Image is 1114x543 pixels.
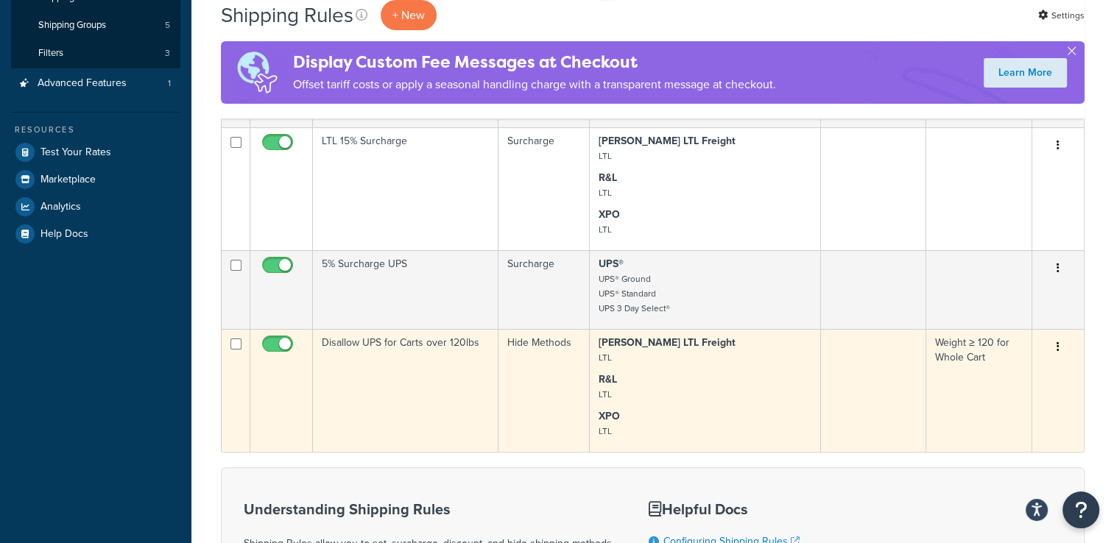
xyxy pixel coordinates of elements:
[599,133,736,149] strong: [PERSON_NAME] LTL Freight
[11,40,180,67] a: Filters 3
[40,201,81,213] span: Analytics
[38,47,63,60] span: Filters
[165,19,170,32] span: 5
[599,149,612,163] small: LTL
[498,329,590,452] td: Hide Methods
[40,174,96,186] span: Marketplace
[40,146,111,159] span: Test Your Rates
[11,221,180,247] a: Help Docs
[11,194,180,220] a: Analytics
[11,40,180,67] li: Filters
[11,70,180,97] li: Advanced Features
[984,58,1067,88] a: Learn More
[40,228,88,241] span: Help Docs
[165,47,170,60] span: 3
[313,250,498,329] td: 5% Surcharge UPS
[11,12,180,39] li: Shipping Groups
[221,1,353,29] h1: Shipping Rules
[11,70,180,97] a: Advanced Features 1
[293,50,776,74] h4: Display Custom Fee Messages at Checkout
[599,186,612,199] small: LTL
[1038,5,1085,26] a: Settings
[599,170,617,185] strong: R&L
[649,501,890,517] h3: Helpful Docs
[599,351,612,364] small: LTL
[38,77,127,90] span: Advanced Features
[11,166,180,193] a: Marketplace
[926,329,1032,452] td: Weight ≥ 120 for Whole Cart
[498,250,590,329] td: Surcharge
[293,74,776,95] p: Offset tariff costs or apply a seasonal handling charge with a transparent message at checkout.
[498,127,590,250] td: Surcharge
[168,77,171,90] span: 1
[599,335,736,350] strong: [PERSON_NAME] LTL Freight
[599,223,612,236] small: LTL
[1062,491,1099,528] button: Open Resource Center
[11,139,180,166] a: Test Your Rates
[599,272,670,315] small: UPS® Ground UPS® Standard UPS 3 Day Select®
[313,127,498,250] td: LTL 15% Surcharge
[244,501,612,517] h3: Understanding Shipping Rules
[599,425,612,438] small: LTL
[599,256,624,271] strong: UPS®
[599,372,617,387] strong: R&L
[599,207,620,222] strong: XPO
[11,124,180,136] div: Resources
[221,41,293,104] img: duties-banner-06bc72dcb5fe05cb3f9472aba00be2ae8eb53ab6f0d8bb03d382ba314ac3c341.png
[599,388,612,401] small: LTL
[38,19,106,32] span: Shipping Groups
[11,12,180,39] a: Shipping Groups 5
[599,408,620,424] strong: XPO
[313,329,498,452] td: Disallow UPS for Carts over 120lbs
